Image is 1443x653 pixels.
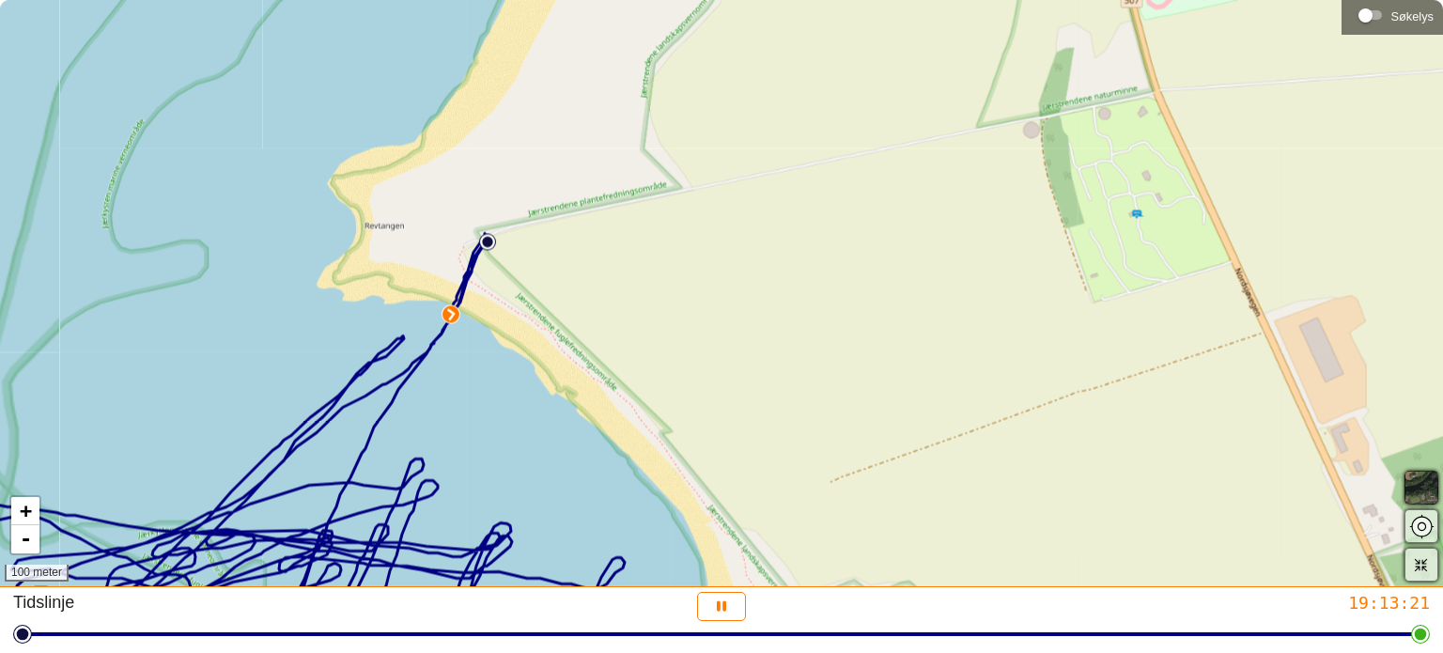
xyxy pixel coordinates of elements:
div: Søkelys [1351,1,1434,29]
img: PathDirectionCurrent.svg [443,306,458,321]
font: + [20,499,32,522]
img: PathStart.svg [479,233,496,250]
font: 100 meter [11,566,62,579]
font: - [20,527,32,551]
font: 19:13:21 [1348,593,1430,613]
font: Tidslinje [13,593,74,612]
a: Zoom ut [11,525,39,553]
a: Zoom inn [11,497,39,525]
font: Søkelys [1390,9,1434,23]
